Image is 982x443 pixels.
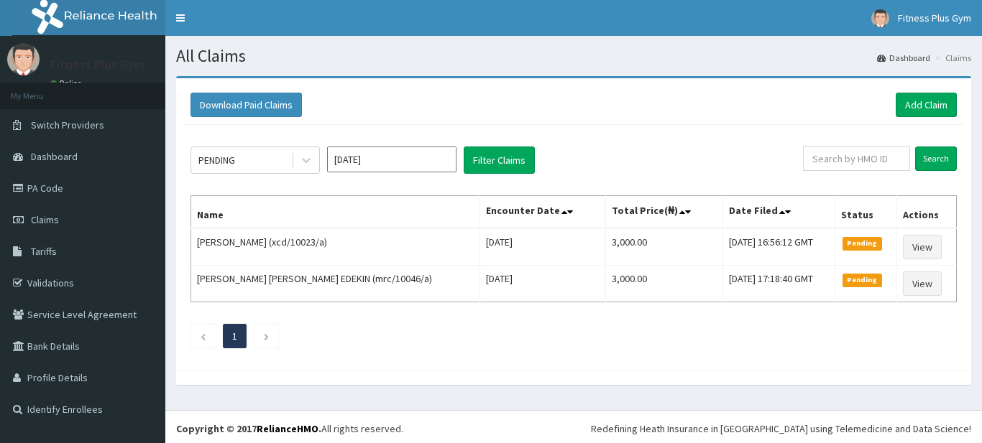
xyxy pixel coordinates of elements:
[903,271,942,296] a: View
[7,43,40,75] img: User Image
[31,150,78,163] span: Dashboard
[50,78,85,88] a: Online
[191,228,480,266] td: [PERSON_NAME] (xcd/10023/a)
[50,58,144,71] p: Fitness Plus Gym
[606,228,722,266] td: 3,000.00
[191,93,302,117] button: Download Paid Claims
[896,93,957,117] a: Add Claim
[327,146,456,172] input: Select Month and Year
[200,330,206,342] a: Previous page
[606,196,722,229] th: Total Price(₦)
[843,274,882,286] span: Pending
[903,235,942,259] a: View
[198,153,235,167] div: PENDING
[722,228,835,266] td: [DATE] 16:56:12 GMT
[176,47,971,65] h1: All Claims
[932,52,971,64] li: Claims
[176,422,321,435] strong: Copyright © 2017 .
[722,196,835,229] th: Date Filed
[803,146,910,171] input: Search by HMO ID
[722,266,835,302] td: [DATE] 17:18:40 GMT
[606,266,722,302] td: 3,000.00
[843,237,882,250] span: Pending
[191,196,480,229] th: Name
[877,52,930,64] a: Dashboard
[257,422,318,435] a: RelianceHMO
[835,196,897,229] th: Status
[479,196,605,229] th: Encounter Date
[191,266,480,302] td: [PERSON_NAME] [PERSON_NAME] EDEKIN (mrc/10046/a)
[232,330,237,342] a: Page 1 is your current page
[479,266,605,302] td: [DATE]
[915,146,957,171] input: Search
[898,11,971,24] span: Fitness Plus Gym
[263,330,270,342] a: Next page
[31,118,104,131] span: Switch Providers
[464,146,535,174] button: Filter Claims
[31,245,57,258] span: Tariffs
[871,9,889,27] img: User Image
[591,421,971,436] div: Redefining Heath Insurance in [GEOGRAPHIC_DATA] using Telemedicine and Data Science!
[31,213,59,226] span: Claims
[897,196,957,229] th: Actions
[479,228,605,266] td: [DATE]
